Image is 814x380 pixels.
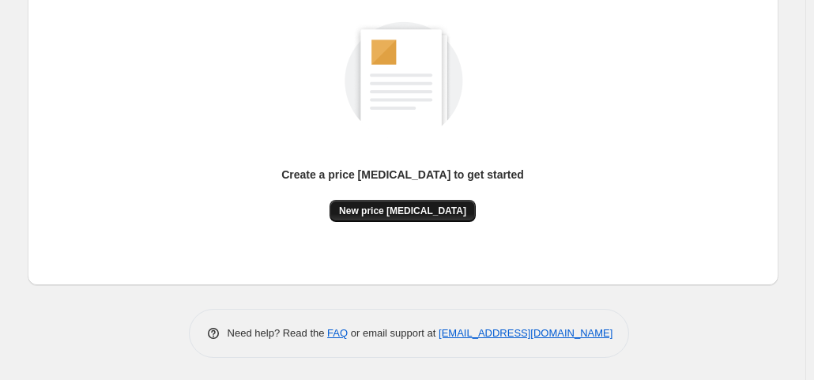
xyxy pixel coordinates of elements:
button: New price [MEDICAL_DATA] [330,200,476,222]
p: Create a price [MEDICAL_DATA] to get started [281,167,524,182]
a: FAQ [327,327,348,339]
span: New price [MEDICAL_DATA] [339,205,466,217]
a: [EMAIL_ADDRESS][DOMAIN_NAME] [439,327,612,339]
span: Need help? Read the [228,327,328,339]
span: or email support at [348,327,439,339]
